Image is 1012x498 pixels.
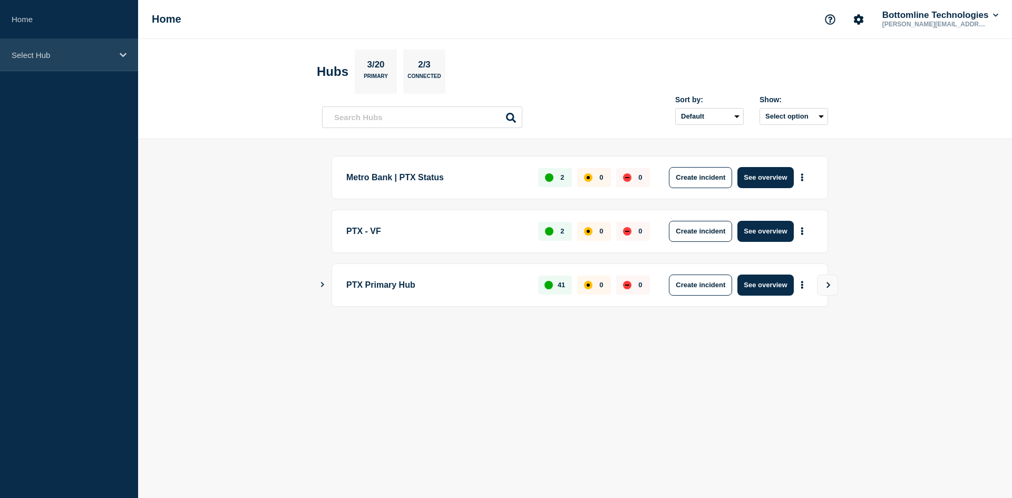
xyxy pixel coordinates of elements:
[623,281,631,289] div: down
[638,173,642,181] p: 0
[669,221,732,242] button: Create incident
[737,167,793,188] button: See overview
[880,21,990,28] p: [PERSON_NAME][EMAIL_ADDRESS][PERSON_NAME][DOMAIN_NAME]
[544,281,553,289] div: up
[599,173,603,181] p: 0
[848,8,870,31] button: Account settings
[737,221,793,242] button: See overview
[795,275,809,295] button: More actions
[346,167,526,188] p: Metro Bank | PTX Status
[364,73,388,84] p: Primary
[623,227,631,236] div: down
[346,275,526,296] p: PTX Primary Hub
[599,281,603,289] p: 0
[346,221,526,242] p: PTX - VF
[317,64,348,79] h2: Hubs
[560,227,564,235] p: 2
[545,173,553,182] div: up
[12,51,113,60] p: Select Hub
[320,281,325,289] button: Show Connected Hubs
[414,60,435,73] p: 2/3
[638,281,642,289] p: 0
[817,275,838,296] button: View
[584,173,592,182] div: affected
[322,106,522,128] input: Search Hubs
[760,95,828,104] div: Show:
[584,281,592,289] div: affected
[669,275,732,296] button: Create incident
[795,168,809,187] button: More actions
[880,10,1000,21] button: Bottomline Technologies
[669,167,732,188] button: Create incident
[675,108,744,125] select: Sort by
[363,60,388,73] p: 3/20
[795,221,809,241] button: More actions
[584,227,592,236] div: affected
[675,95,744,104] div: Sort by:
[760,108,828,125] button: Select option
[560,173,564,181] p: 2
[623,173,631,182] div: down
[152,13,181,25] h1: Home
[819,8,841,31] button: Support
[599,227,603,235] p: 0
[558,281,565,289] p: 41
[407,73,441,84] p: Connected
[545,227,553,236] div: up
[638,227,642,235] p: 0
[737,275,793,296] button: See overview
